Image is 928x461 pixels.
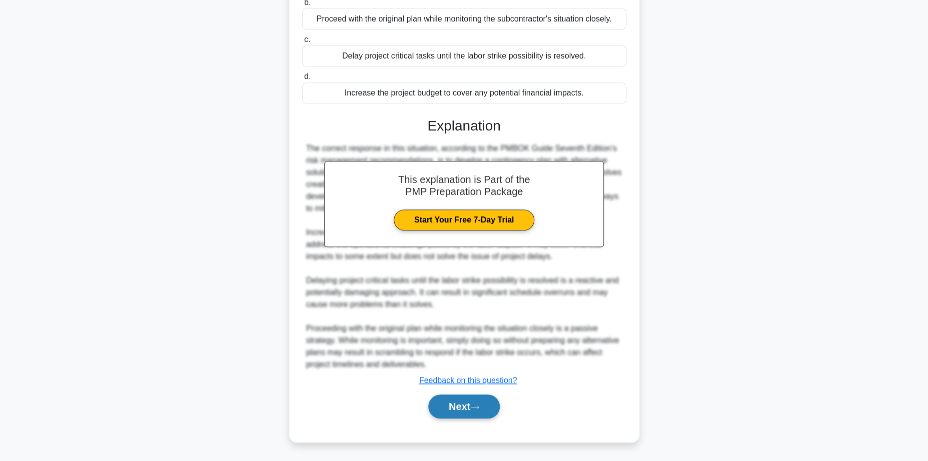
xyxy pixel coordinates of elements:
button: Next [428,394,500,418]
span: c. [304,35,310,43]
div: Increase the project budget to cover any potential financial impacts. [302,82,626,103]
a: Feedback on this question? [419,376,517,384]
div: Proceed with the original plan while monitoring the subcontractor's situation closely. [302,8,626,29]
h3: Explanation [308,117,620,134]
div: The correct response in this situation, according to the PMBOK Guide Seventh Edition's risk manag... [306,142,622,370]
a: Start Your Free 7-Day Trial [394,209,534,230]
div: Delay project critical tasks until the labor strike possibility is resolved. [302,45,626,66]
span: d. [304,72,311,80]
